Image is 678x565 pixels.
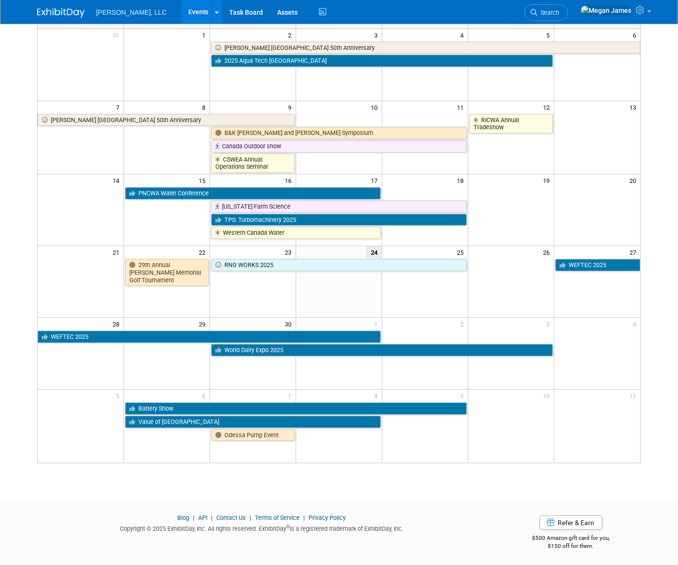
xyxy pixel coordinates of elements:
[545,318,554,330] span: 3
[75,18,86,26] span: Sun
[211,214,467,226] a: TPS: Turbomachinery 2025
[629,101,640,113] span: 13
[178,514,190,521] a: Blog
[459,390,468,402] span: 9
[545,29,554,41] span: 5
[501,542,641,550] div: $150 off for them.
[373,318,382,330] span: 1
[248,514,254,521] span: |
[125,402,467,415] a: Battery Show
[37,8,85,18] img: ExhibitDay
[507,18,515,26] span: Fri
[632,29,640,41] span: 6
[524,4,568,21] a: Search
[301,514,308,521] span: |
[201,101,210,113] span: 8
[287,524,290,529] sup: ®
[201,390,210,402] span: 6
[373,29,382,41] span: 3
[542,174,554,186] span: 19
[160,18,174,26] span: Mon
[211,140,467,153] a: Canada Outdoor show
[199,514,208,521] a: API
[629,174,640,186] span: 20
[542,101,554,113] span: 12
[211,201,467,213] a: [US_STATE] Farm Science
[211,429,295,441] a: Odessa Pump Event
[211,127,467,139] a: B&K [PERSON_NAME] and [PERSON_NAME] Symposium
[287,390,296,402] span: 7
[456,101,468,113] span: 11
[287,29,296,41] span: 2
[366,246,382,258] span: 24
[542,390,554,402] span: 10
[37,522,486,533] div: Copyright © 2025 ExhibitDay, Inc. All rights reserved. ExhibitDay is a registered trademark of Ex...
[125,416,381,428] a: Value of [GEOGRAPHIC_DATA]
[287,101,296,113] span: 9
[211,259,467,271] a: RNG WORKS 2025
[115,390,124,402] span: 5
[284,174,296,186] span: 16
[309,514,346,521] a: Privacy Policy
[211,344,553,356] a: World Dairy Expo 2025
[198,318,210,330] span: 29
[211,227,381,239] a: Western Canada Water
[198,174,210,186] span: 15
[201,29,210,41] span: 1
[125,187,381,200] a: PNCWA Water Conference
[632,318,640,330] span: 4
[537,9,559,16] span: Search
[469,114,553,134] a: RICWA Annual Tradeshow
[555,259,640,271] a: WEFTEC 2025
[198,246,210,258] span: 22
[542,246,554,258] span: 26
[96,9,167,16] span: [PERSON_NAME], LLC
[38,114,295,126] a: [PERSON_NAME] [GEOGRAPHIC_DATA] 50th Anniversary
[211,153,295,173] a: CSWEA Annual Operations Seminar
[501,528,641,550] div: $500 Amazon gift card for you,
[112,174,124,186] span: 14
[373,390,382,402] span: 8
[284,318,296,330] span: 30
[419,18,431,26] span: Thu
[209,514,215,521] span: |
[248,18,258,26] span: Tue
[284,246,296,258] span: 23
[581,5,632,16] img: Megan James
[540,516,602,530] a: Refer & Earn
[629,246,640,258] span: 27
[456,174,468,186] span: 18
[211,55,553,67] a: 2025 Aqua Tech [GEOGRAPHIC_DATA]
[125,259,209,286] a: 29th Annual [PERSON_NAME] Memorial Golf Tournament
[456,246,468,258] span: 25
[370,174,382,186] span: 17
[629,390,640,402] span: 11
[191,514,197,521] span: |
[38,331,381,343] a: WEFTEC 2025
[332,18,345,26] span: Wed
[112,29,124,41] span: 31
[459,29,468,41] span: 4
[255,514,300,521] a: Terms of Service
[370,101,382,113] span: 10
[112,246,124,258] span: 21
[115,101,124,113] span: 7
[211,42,640,54] a: [PERSON_NAME] [GEOGRAPHIC_DATA] 50th Anniversary
[217,514,246,521] a: Contact Us
[592,18,602,26] span: Sat
[112,318,124,330] span: 28
[459,318,468,330] span: 2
